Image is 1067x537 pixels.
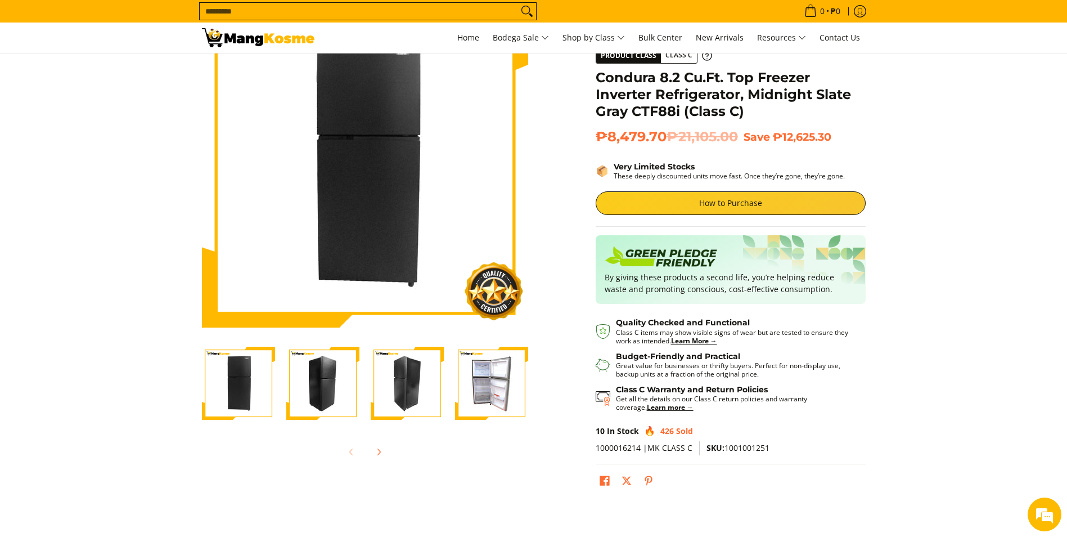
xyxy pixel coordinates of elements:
a: Share on Facebook [597,473,613,492]
span: 426 [660,426,674,436]
p: Great value for businesses or thrifty buyers. Perfect for non-display use, backup units at a frac... [616,361,854,378]
strong: Budget-Friendly and Practical [616,351,740,361]
a: New Arrivals [690,23,749,53]
a: Post on X [619,473,634,492]
a: Shop by Class [557,23,631,53]
img: Condura 8.2 Cu.Ft. Top Freezer Inverter Refrigerator, Midnight Slate Gray CTF88i (Class C)-3 [371,347,444,420]
a: Learn More → [671,336,717,346]
span: Class C [661,48,697,62]
a: Pin on Pinterest [641,473,656,492]
a: Home [452,23,485,53]
a: Bodega Sale [487,23,555,53]
span: Contact Us [820,32,860,43]
p: By giving these products a second life, you’re helping reduce waste and promoting conscious, cost... [605,271,857,295]
nav: Main Menu [326,23,866,53]
h1: Condura 8.2 Cu.Ft. Top Freezer Inverter Refrigerator, Midnight Slate Gray CTF88i (Class C) [596,69,866,120]
a: Learn more → [647,402,694,412]
a: Resources [751,23,812,53]
button: Next [366,440,391,464]
span: ₱0 [829,7,842,15]
p: Get all the details on our Class C return policies and warranty coverage. [616,395,854,411]
span: Sold [676,426,693,436]
span: 1001001251 [706,442,769,453]
a: Product Class Class C [596,48,712,64]
button: Search [518,3,536,20]
p: These deeply discounted units move fast. Once they’re gone, they’re gone. [614,172,845,180]
a: How to Purchase [596,191,866,215]
img: Condura 8.2 Cu.Ft. Top Freezer Inverter Refrigerator, Midnight Slate Gray CTF88i (Class C)-4 [455,347,528,420]
span: SKU: [706,442,724,453]
del: ₱21,105.00 [667,128,738,145]
span: Bodega Sale [493,31,549,45]
span: 10 [596,426,605,436]
span: In Stock [607,426,639,436]
span: Product Class [596,48,661,63]
span: Home [457,32,479,43]
a: Bulk Center [633,23,688,53]
span: New Arrivals [696,32,744,43]
strong: Quality Checked and Functional [616,317,750,328]
img: Condura 8.2 Cu.Ft. Top Freezer Inverter Refrigerator, Midnight Slate Gray CTF88i (Class C)-1 [202,347,275,420]
span: 0 [818,7,826,15]
span: Shop by Class [562,31,625,45]
p: Class C items may show visible signs of wear but are tested to ensure they work as intended. [616,328,854,345]
span: • [801,5,844,17]
span: Save [744,130,770,144]
img: Badge sustainability green pledge friendly [605,244,717,271]
img: Condura 8.2 Cu.Ft. Top Freezer Inverter Refrigerator, Midnight Slate G | Mang Kosme [202,28,314,47]
span: ₱12,625.30 [773,130,831,144]
span: 1000016214 |MK CLASS C [596,442,692,453]
span: ₱8,479.70 [596,128,738,145]
img: Condura 8.2 Cu.Ft. Top Freezer Inverter Refrigerator, Midnight Slate Gray CTF88i (Class C)-2 [286,347,359,420]
a: Contact Us [814,23,866,53]
span: Bulk Center [638,32,682,43]
strong: Very Limited Stocks [614,162,695,172]
span: Resources [757,31,806,45]
strong: Class C Warranty and Return Policies [616,384,768,395]
img: Condura 8.2 Cu.Ft. Top Freezer Inverter Refrigerator, Midnight Slate Gray CTF88i (Class C) [202,1,528,328]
